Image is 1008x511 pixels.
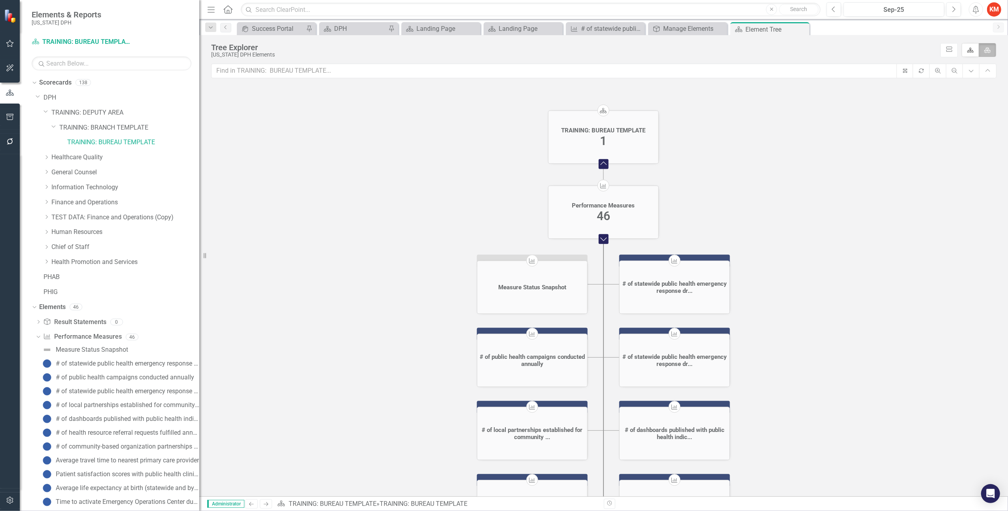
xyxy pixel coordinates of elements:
div: 138 [76,79,91,86]
div: Open Intercom Messenger [981,484,1000,503]
a: # of statewide public health emergency response drills conducted annually [568,24,643,34]
a: Measure Status Snapshot [496,284,568,291]
a: # of community-based organization partnerships maintained [40,440,199,453]
img: No Information [42,428,52,437]
div: Landing Page [416,24,478,34]
div: Measure Status Snapshot [498,284,566,291]
a: Performance Measures [570,202,637,209]
a: # of dashboards published with public health indicators [40,413,199,425]
a: # of public health campaigns conducted annually [477,354,587,368]
div: Element Tree [745,25,808,34]
a: Healthcare Quality [51,153,199,162]
a: Scorecards [39,78,72,87]
a: # of statewide public health emergency response dr... [620,354,730,368]
a: Average life expectancy at birth (statewide and by county) [40,482,199,494]
img: No Information [42,442,52,451]
img: No Information [42,373,52,382]
div: # of community-based organization partnerships maintained [56,443,199,450]
button: KM [987,2,1001,17]
a: # of statewide public health emergency response drills conducted annually [40,385,199,398]
div: Performance Measures [572,202,635,209]
a: DPH [321,24,386,34]
div: TRAINING: BUREAU TEMPLATE [561,127,645,134]
img: No Information [42,497,52,507]
div: 0 [110,319,123,325]
div: # of statewide public health emergency response drills conducted annually [56,388,199,395]
span: Administrator [207,500,244,508]
div: Sep-25 [846,5,942,15]
a: TRAINING: DEPUTY AREA [51,108,199,117]
a: # of local partnerships established for community ... [477,427,587,441]
a: PHIG [43,288,199,297]
button: Search [779,4,819,15]
div: Manage Elements [663,24,725,34]
input: Search ClearPoint... [241,3,821,17]
a: Finance and Operations [51,198,199,207]
div: DPH [334,24,386,34]
div: # of health resource referral requests fulfilled annually [56,429,199,436]
a: TRAINING: BUREAU TEMPLATE [289,500,376,507]
a: # of dashboards published with public health indic... [620,427,730,441]
a: Result Statements [43,318,106,327]
small: [US_STATE] DPH [32,19,101,26]
input: Search Below... [32,57,191,70]
img: No Information [42,400,52,410]
div: Average travel time to nearest primary care provider [56,457,199,464]
div: # of statewide public health emergency response dr... [622,281,728,295]
div: Measure Status Snapshot [56,346,128,353]
a: Patient satisfaction scores with public health clinics [40,468,199,481]
div: Patient satisfaction scores with public health clinics [56,471,199,478]
a: Chief of Staff [51,243,199,252]
img: ClearPoint Strategy [4,9,18,23]
a: Information Technology [51,183,199,192]
div: 46 [70,304,82,310]
div: # of local partnerships established for community ... [479,427,585,441]
a: General Counsel [51,168,199,177]
a: DPH [43,93,199,102]
img: No Information [42,456,52,465]
div: # of dashboards published with public health indic... [622,427,728,441]
a: TRAINING: BUREAU TEMPLATE [32,38,130,47]
a: Human Resources [51,228,199,237]
div: Time to activate Emergency Operations Center during drills [56,498,199,505]
div: Success Portal [252,24,304,34]
div: # of public health campaigns conducted annually [56,374,194,381]
a: TRAINING: BUREAU TEMPLATE [67,138,199,147]
a: # of public health campaigns conducted annually [40,371,194,384]
img: No Information [42,414,52,424]
img: No Information [42,387,52,396]
a: Elements [39,303,66,312]
a: Measure Status Snapshot [40,343,128,356]
button: Sep-25 [843,2,944,17]
div: Tree Explorer [211,43,936,52]
div: # of local partnerships established for community safety initiatives [56,402,199,409]
a: # of statewide public health emergency response drills conducted annually [40,357,199,370]
div: 1 [600,134,607,148]
a: Average travel time to nearest primary care provider [40,454,199,467]
span: Search [791,6,808,12]
div: 46 [126,334,138,340]
div: Landing Page [499,24,561,34]
a: PHAB [43,273,199,282]
a: Landing Page [403,24,478,34]
div: [US_STATE] DPH Elements [211,52,936,58]
a: Landing Page [486,24,561,34]
div: # of statewide public health emergency response drills conducted annually [56,360,199,367]
span: Elements & Reports [32,10,101,19]
input: Find in TRAINING: BUREAU TEMPLATE... [211,64,897,78]
div: 46 [597,209,610,223]
a: # of health resource referral requests fulfilled annually [40,426,199,439]
a: TEST DATA: Finance and Operations (Copy) [51,213,199,222]
div: Average life expectancy at birth (statewide and by county) [56,485,199,492]
a: Performance Measures [43,332,121,341]
a: Health Promotion and Services [51,258,199,267]
img: No Information [42,359,52,368]
img: No Information [42,470,52,479]
div: » [277,500,598,509]
a: Time to activate Emergency Operations Center during drills [40,496,199,508]
a: Manage Elements [650,24,725,34]
a: # of local partnerships established for community safety initiatives [40,399,199,411]
a: Success Portal [239,24,304,34]
img: No Information [42,483,52,493]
